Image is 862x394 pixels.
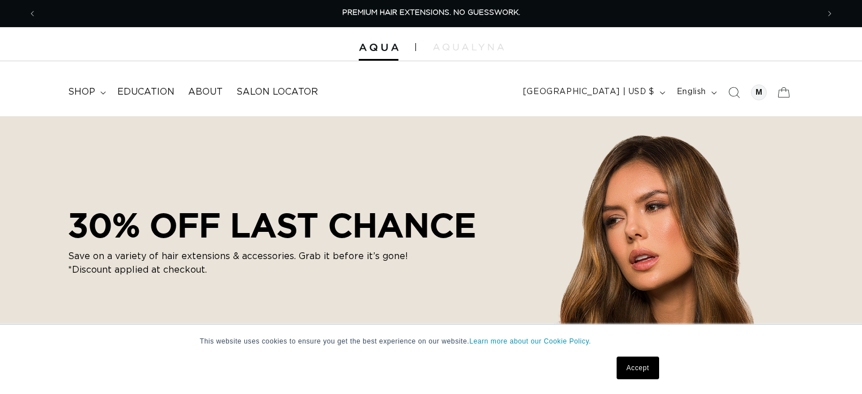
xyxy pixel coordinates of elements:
[20,3,45,24] button: Previous announcement
[236,86,318,98] span: Salon Locator
[68,249,408,277] p: Save on a variety of hair extensions & accessories. Grab it before it’s gone! *Discount applied a...
[433,44,504,50] img: aqualyna.com
[117,86,175,98] span: Education
[359,44,398,52] img: Aqua Hair Extensions
[617,357,659,379] a: Accept
[342,9,520,16] span: PREMIUM HAIR EXTENSIONS. NO GUESSWORK.
[230,79,325,105] a: Salon Locator
[817,3,842,24] button: Next announcement
[188,86,223,98] span: About
[670,82,721,103] button: English
[721,80,746,105] summary: Search
[68,205,476,245] h2: 30% OFF LAST CHANCE
[181,79,230,105] a: About
[516,82,670,103] button: [GEOGRAPHIC_DATA] | USD $
[469,337,591,345] a: Learn more about our Cookie Policy.
[68,86,95,98] span: shop
[677,86,706,98] span: English
[111,79,181,105] a: Education
[61,79,111,105] summary: shop
[523,86,655,98] span: [GEOGRAPHIC_DATA] | USD $
[200,336,663,346] p: This website uses cookies to ensure you get the best experience on our website.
